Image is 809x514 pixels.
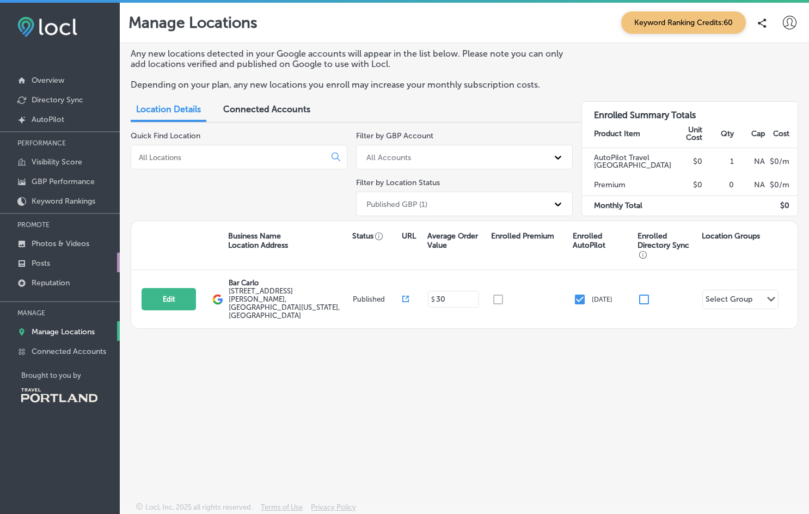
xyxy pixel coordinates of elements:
button: Edit [142,288,196,310]
p: Location Groups [702,231,760,241]
td: Premium [582,175,672,195]
td: $ 0 /m [765,148,798,175]
td: NA [734,148,765,175]
label: Filter by Location Status [356,178,440,187]
p: Reputation [32,278,70,287]
input: All Locations [138,152,323,162]
th: Cap [734,120,765,148]
span: Location Details [136,104,201,114]
span: Keyword Ranking Credits: 60 [621,11,746,34]
td: $0 [672,175,703,195]
p: Business Name Location Address [228,231,288,250]
img: fda3e92497d09a02dc62c9cd864e3231.png [17,17,77,37]
p: Brought to you by [21,371,120,380]
p: Any new locations detected in your Google accounts will appear in the list below. Please note you... [131,48,565,69]
th: Unit Cost [672,120,703,148]
p: Overview [32,76,64,85]
label: [STREET_ADDRESS][PERSON_NAME] , [GEOGRAPHIC_DATA][US_STATE], [GEOGRAPHIC_DATA] [229,287,350,320]
p: Keyword Rankings [32,197,95,206]
p: Manage Locations [32,327,95,336]
label: Quick Find Location [131,131,200,140]
strong: Product Item [594,129,640,138]
p: Locl, Inc. 2025 all rights reserved. [145,503,253,511]
p: Connected Accounts [32,347,106,356]
p: $ [431,296,435,303]
h3: Enrolled Summary Totals [582,102,798,120]
img: logo [212,294,223,305]
p: Average Order Value [427,231,486,250]
p: Manage Locations [128,14,258,32]
p: [DATE] [592,296,612,303]
td: NA [734,175,765,195]
p: Status [352,231,402,241]
th: Qty [703,120,734,148]
th: Cost [765,120,798,148]
td: $0 [672,148,703,175]
td: 0 [703,175,734,195]
label: Filter by GBP Account [356,131,433,140]
span: Connected Accounts [223,104,310,114]
p: Enrolled Premium [491,231,554,241]
p: Directory Sync [32,95,83,105]
p: Photos & Videos [32,239,89,248]
div: Select Group [706,295,752,307]
td: AutoPilot Travel [GEOGRAPHIC_DATA] [582,148,672,175]
td: $ 0 /m [765,175,798,195]
p: Enrolled AutoPilot [573,231,632,250]
td: Monthly Total [582,195,672,216]
p: AutoPilot [32,115,64,124]
p: Published [353,295,402,303]
div: All Accounts [366,152,411,162]
p: Visibility Score [32,157,82,167]
p: GBP Performance [32,177,95,186]
p: Posts [32,259,50,268]
img: Travel Portland [21,388,97,402]
td: $ 0 [765,195,798,216]
div: Published GBP (1) [366,199,427,209]
td: 1 [703,148,734,175]
p: Depending on your plan, any new locations you enroll may increase your monthly subscription costs. [131,79,565,90]
p: URL [402,231,416,241]
p: Bar Carlo [229,279,350,287]
p: Enrolled Directory Sync [638,231,697,259]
